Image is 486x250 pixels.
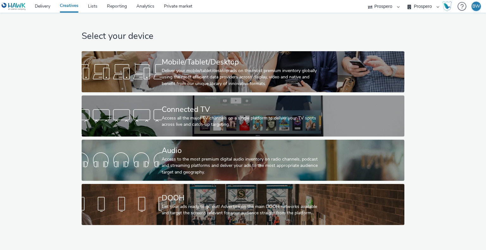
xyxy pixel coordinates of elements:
a: Mobile/Tablet/DesktopDeliver your mobile/tablet/desktop ads on the most premium inventory globall... [82,51,404,92]
div: Access to the most premium digital audio inventory on radio channels, podcast and streaming platf... [162,156,322,175]
div: Deliver your mobile/tablet/desktop ads on the most premium inventory globally using the most effi... [162,68,322,87]
img: Hawk Academy [442,1,452,11]
div: Audio [162,145,322,156]
a: DOOHGet your ads ready to go out! Advertise on the main DOOH networks available and target the sc... [82,184,404,225]
div: Connected TV [162,104,322,115]
div: Access all the major TV channels on a single platform to deliver your TV spots across live and ca... [162,115,322,128]
a: Connected TVAccess all the major TV channels on a single platform to deliver your TV spots across... [82,95,404,137]
h1: Select your device [82,30,404,42]
a: Hawk Academy [442,1,454,11]
div: Get your ads ready to go out! Advertise on the main DOOH networks available and target the screen... [162,204,322,216]
div: DOOH [162,192,322,204]
div: BW [472,2,480,11]
div: Mobile/Tablet/Desktop [162,57,322,68]
a: AudioAccess to the most premium digital audio inventory on radio channels, podcast and streaming ... [82,140,404,181]
img: undefined Logo [2,3,26,10]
